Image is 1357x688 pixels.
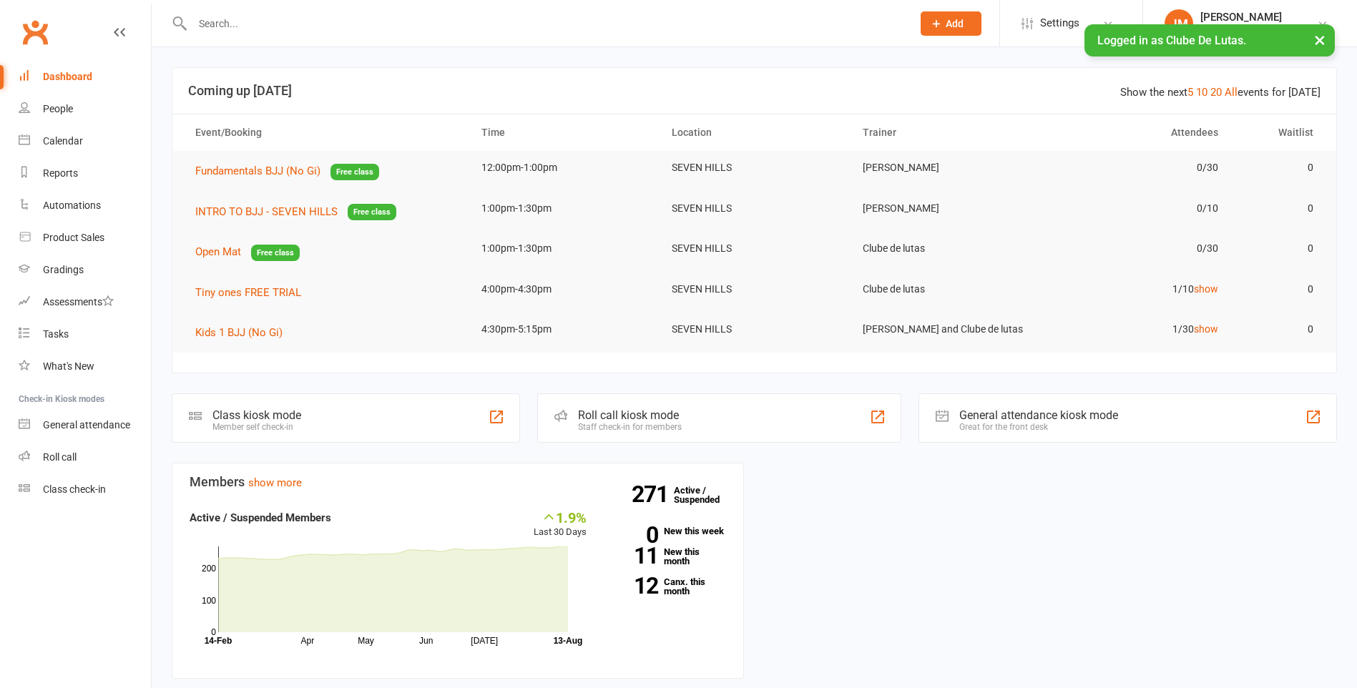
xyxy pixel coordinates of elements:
button: Fundamentals BJJ (No Gi)Free class [195,162,379,180]
span: Open Mat [195,245,241,258]
a: People [19,93,151,125]
div: Calendar [43,135,83,147]
td: SEVEN HILLS [659,272,849,306]
button: Tiny ones FREE TRIAL [195,284,311,301]
a: Reports [19,157,151,190]
a: Dashboard [19,61,151,93]
a: show [1194,323,1218,335]
a: 271Active / Suspended [674,475,737,515]
td: SEVEN HILLS [659,232,849,265]
span: Kids 1 BJJ (No Gi) [195,326,283,339]
div: Class kiosk mode [212,408,301,422]
a: 11New this month [608,547,726,566]
span: Free class [348,204,396,220]
a: 0New this week [608,526,726,536]
div: Clube De Lutas [1200,24,1282,36]
td: 0/30 [1040,151,1230,185]
span: Tiny ones FREE TRIAL [195,286,301,299]
div: JM [1165,9,1193,38]
a: 5 [1187,86,1193,99]
a: Assessments [19,286,151,318]
div: Roll call [43,451,77,463]
td: 0 [1231,313,1326,346]
td: 0/10 [1040,192,1230,225]
td: 0 [1231,232,1326,265]
div: Show the next events for [DATE] [1120,84,1321,101]
a: Class kiosk mode [19,473,151,506]
th: Time [469,114,659,151]
span: INTRO TO BJJ - SEVEN HILLS [195,205,338,218]
th: Event/Booking [182,114,469,151]
td: 12:00pm-1:00pm [469,151,659,185]
button: Kids 1 BJJ (No Gi) [195,324,293,341]
a: Calendar [19,125,151,157]
td: 0 [1231,272,1326,306]
td: SEVEN HILLS [659,192,849,225]
div: 1.9% [534,509,587,525]
td: [PERSON_NAME] [850,192,1040,225]
div: Class check-in [43,483,106,495]
h3: Members [190,475,726,489]
th: Trainer [850,114,1040,151]
button: INTRO TO BJJ - SEVEN HILLSFree class [195,203,396,221]
td: Clube de lutas [850,232,1040,265]
button: Add [921,11,981,36]
div: Tasks [43,328,69,340]
td: 0 [1231,192,1326,225]
span: Logged in as Clube De Lutas. [1097,34,1246,47]
h3: Coming up [DATE] [188,84,1321,98]
div: What's New [43,360,94,372]
a: Roll call [19,441,151,473]
div: Automations [43,200,101,211]
div: General attendance kiosk mode [959,408,1118,422]
th: Waitlist [1231,114,1326,151]
div: Roll call kiosk mode [578,408,682,422]
div: Member self check-in [212,422,301,432]
a: 12Canx. this month [608,577,726,596]
a: All [1225,86,1238,99]
a: Automations [19,190,151,222]
div: People [43,103,73,114]
div: [PERSON_NAME] [1200,11,1282,24]
td: SEVEN HILLS [659,313,849,346]
div: Assessments [43,296,114,308]
a: Tasks [19,318,151,350]
strong: 271 [632,483,674,505]
td: 1/30 [1040,313,1230,346]
td: 1:00pm-1:30pm [469,232,659,265]
a: show more [248,476,302,489]
span: Settings [1040,7,1079,39]
div: General attendance [43,419,130,431]
input: Search... [188,14,902,34]
div: Dashboard [43,71,92,82]
span: Free class [330,164,379,180]
td: 4:00pm-4:30pm [469,272,659,306]
td: 1:00pm-1:30pm [469,192,659,225]
td: 0/30 [1040,232,1230,265]
div: Great for the front desk [959,422,1118,432]
div: Product Sales [43,232,104,243]
button: Open MatFree class [195,243,300,261]
button: × [1307,24,1333,55]
strong: 11 [608,545,658,566]
a: Product Sales [19,222,151,254]
td: 4:30pm-5:15pm [469,313,659,346]
td: [PERSON_NAME] and Clube de lutas [850,313,1040,346]
div: Gradings [43,264,84,275]
span: Free class [251,245,300,261]
td: 0 [1231,151,1326,185]
span: Fundamentals BJJ (No Gi) [195,164,320,177]
div: Staff check-in for members [578,422,682,432]
th: Location [659,114,849,151]
a: Clubworx [17,14,53,50]
strong: 0 [608,524,658,546]
a: Gradings [19,254,151,286]
a: show [1194,283,1218,295]
td: Clube de lutas [850,272,1040,306]
a: General attendance kiosk mode [19,409,151,441]
td: SEVEN HILLS [659,151,849,185]
div: Last 30 Days [534,509,587,540]
td: 1/10 [1040,272,1230,306]
a: 10 [1196,86,1207,99]
strong: Active / Suspended Members [190,511,331,524]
